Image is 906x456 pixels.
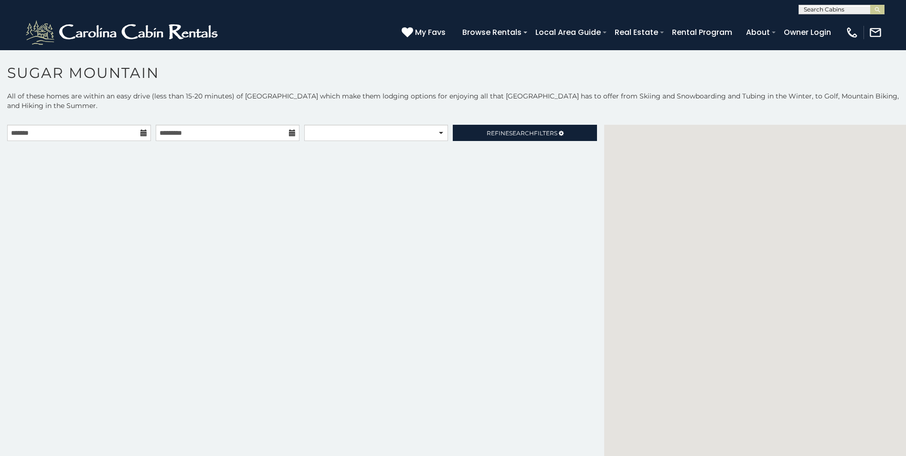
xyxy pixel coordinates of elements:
a: My Favs [402,26,448,39]
a: About [741,24,775,41]
a: Rental Program [667,24,737,41]
img: phone-regular-white.png [845,26,859,39]
img: mail-regular-white.png [869,26,882,39]
a: Real Estate [610,24,663,41]
span: Search [509,130,534,137]
span: My Favs [415,26,446,38]
a: Owner Login [779,24,836,41]
img: White-1-2.png [24,18,222,47]
a: Browse Rentals [458,24,526,41]
a: RefineSearchFilters [453,125,597,141]
span: Refine Filters [487,130,557,137]
a: Local Area Guide [531,24,606,41]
